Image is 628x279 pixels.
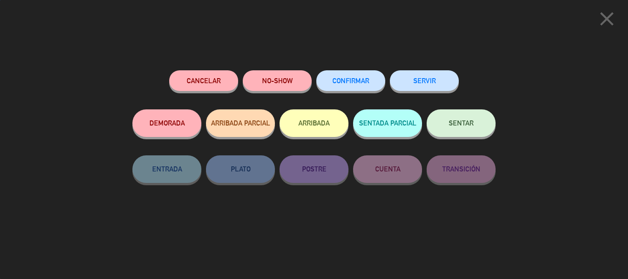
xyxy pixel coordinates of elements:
[206,155,275,183] button: PLATO
[169,70,238,91] button: Cancelar
[243,70,312,91] button: NO-SHOW
[132,155,201,183] button: ENTRADA
[353,109,422,137] button: SENTADA PARCIAL
[206,109,275,137] button: ARRIBADA PARCIAL
[132,109,201,137] button: DEMORADA
[353,155,422,183] button: CUENTA
[593,7,621,34] button: close
[390,70,459,91] button: SERVIR
[595,7,618,30] i: close
[316,70,385,91] button: CONFIRMAR
[211,119,270,127] span: ARRIBADA PARCIAL
[280,155,348,183] button: POSTRE
[427,155,496,183] button: TRANSICIÓN
[427,109,496,137] button: SENTAR
[449,119,474,127] span: SENTAR
[332,77,369,85] span: CONFIRMAR
[280,109,348,137] button: ARRIBADA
